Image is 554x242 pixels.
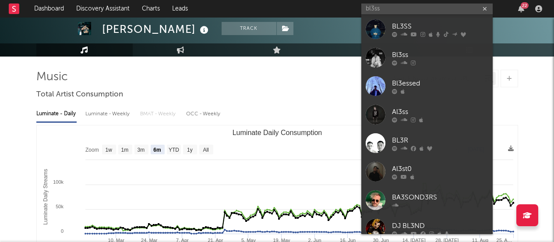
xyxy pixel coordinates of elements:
[361,100,493,129] a: Al3ss
[392,192,488,203] div: BA3SOND3RS
[102,22,211,36] div: [PERSON_NAME]
[521,2,529,9] div: 22
[361,15,493,43] a: BL3SS
[518,5,524,12] button: 22
[392,21,488,32] div: BL3SS
[105,147,112,153] text: 1w
[121,147,128,153] text: 1m
[153,147,161,153] text: 6m
[203,147,208,153] text: All
[392,78,488,89] div: Bl3essed
[392,107,488,117] div: Al3ss
[361,43,493,72] a: Bl3ss
[361,72,493,100] a: Bl3essed
[187,147,193,153] text: 1y
[361,186,493,214] a: BA3SOND3RS
[361,157,493,186] a: Al3st0
[56,204,64,209] text: 50k
[222,22,276,35] button: Track
[42,169,48,224] text: Luminate Daily Streams
[137,147,145,153] text: 3m
[392,135,488,146] div: BL3R
[36,107,77,121] div: Luminate - Daily
[53,179,64,185] text: 100k
[168,147,179,153] text: YTD
[186,107,221,121] div: OCC - Weekly
[361,129,493,157] a: BL3R
[361,4,493,14] input: Search for artists
[392,164,488,174] div: Al3st0
[85,107,131,121] div: Luminate - Weekly
[392,50,488,60] div: Bl3ss
[85,147,99,153] text: Zoom
[60,228,63,234] text: 0
[232,129,322,136] text: Luminate Daily Consumption
[392,221,488,231] div: DJ BL3ND
[36,89,123,100] span: Total Artist Consumption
